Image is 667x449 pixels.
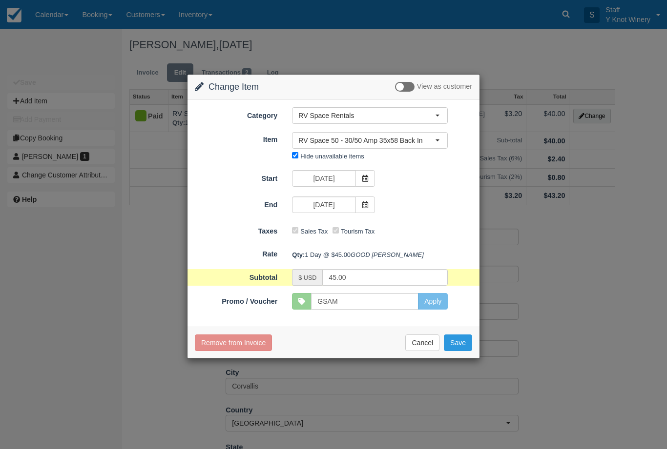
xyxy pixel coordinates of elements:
[188,131,285,145] label: Item
[208,82,259,92] span: Change Item
[417,83,472,91] span: View as customer
[292,251,305,258] strong: Qty
[405,334,439,351] button: Cancel
[188,196,285,210] label: End
[351,251,424,258] em: GOOD [PERSON_NAME]
[188,170,285,184] label: Start
[188,269,285,283] label: Subtotal
[418,293,448,310] button: Apply
[341,228,375,235] label: Tourism Tax
[298,274,316,281] small: $ USD
[188,293,285,307] label: Promo / Voucher
[292,132,448,149] button: RV Space 50 - 30/50 Amp 35x58 Back In
[188,223,285,236] label: Taxes
[195,334,272,351] button: Remove from Invoice
[188,246,285,259] label: Rate
[300,153,364,160] label: Hide unavailable items
[292,107,448,124] button: RV Space Rentals
[188,107,285,121] label: Category
[285,247,479,263] div: 1 Day @ $45.00
[298,111,435,120] span: RV Space Rentals
[300,228,328,235] label: Sales Tax
[298,136,435,145] span: RV Space 50 - 30/50 Amp 35x58 Back In
[444,334,472,351] button: Save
